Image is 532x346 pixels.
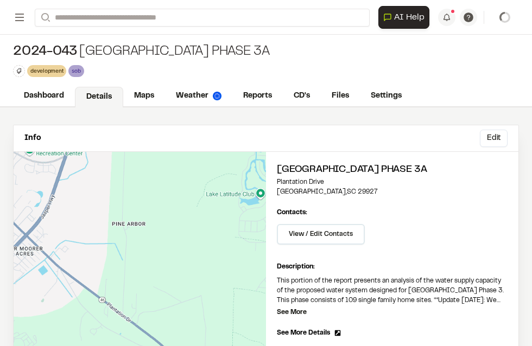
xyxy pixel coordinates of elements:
a: Dashboard [13,86,75,106]
img: precipai.png [213,92,221,100]
a: Weather [165,86,232,106]
h2: [GEOGRAPHIC_DATA] Phase 3A [277,163,508,177]
p: Info [24,132,41,144]
button: View / Edit Contacts [277,224,365,245]
div: sob [68,65,84,76]
a: Settings [360,86,413,106]
a: Files [321,86,360,106]
a: Maps [123,86,165,106]
div: development [27,65,66,76]
button: Open AI Assistant [378,6,429,29]
a: Details [75,87,123,107]
a: CD's [283,86,321,106]
p: This portion of the report presents an analysis of the water supply capacity of the proposed wate... [277,276,508,305]
div: [GEOGRAPHIC_DATA] Phase 3A [13,43,270,61]
span: AI Help [394,11,425,24]
p: [GEOGRAPHIC_DATA] , SC 29927 [277,187,508,197]
button: Search [35,9,54,27]
p: Description: [277,262,508,272]
span: 2024-043 [13,43,77,61]
p: Plantation Drive [277,177,508,187]
button: Edit Tags [13,65,25,77]
span: See More Details [277,328,330,338]
p: Contacts: [277,208,307,217]
p: See More [277,307,307,317]
a: Reports [232,86,283,106]
div: Open AI Assistant [378,6,434,29]
button: Edit [480,130,508,147]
